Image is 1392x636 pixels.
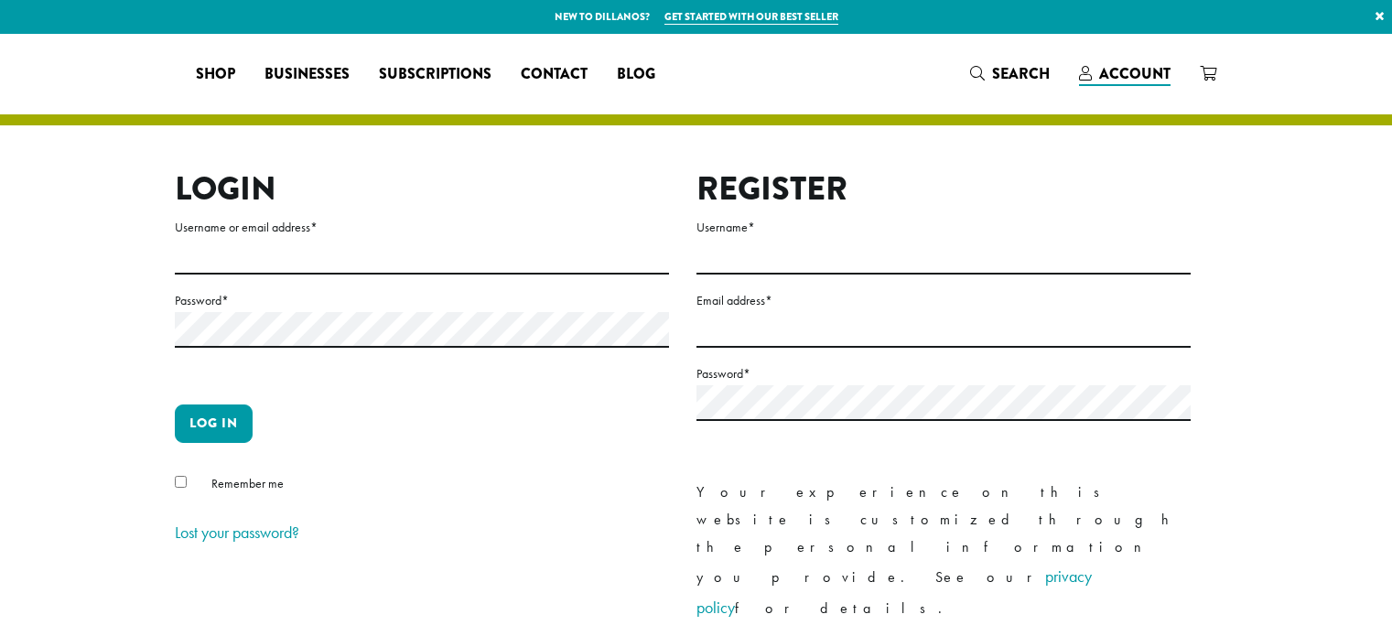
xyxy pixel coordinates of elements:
[696,216,1191,239] label: Username
[696,566,1092,618] a: privacy policy
[211,475,284,491] span: Remember me
[696,479,1191,623] p: Your experience on this website is customized through the personal information you provide. See o...
[175,404,253,443] button: Log in
[196,63,235,86] span: Shop
[181,59,250,89] a: Shop
[175,169,669,209] h2: Login
[664,9,838,25] a: Get started with our best seller
[264,63,350,86] span: Businesses
[521,63,588,86] span: Contact
[617,63,655,86] span: Blog
[696,289,1191,312] label: Email address
[175,216,669,239] label: Username or email address
[175,289,669,312] label: Password
[992,63,1050,84] span: Search
[175,522,299,543] a: Lost your password?
[379,63,491,86] span: Subscriptions
[696,169,1191,209] h2: Register
[1099,63,1171,84] span: Account
[955,59,1064,89] a: Search
[696,362,1191,385] label: Password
